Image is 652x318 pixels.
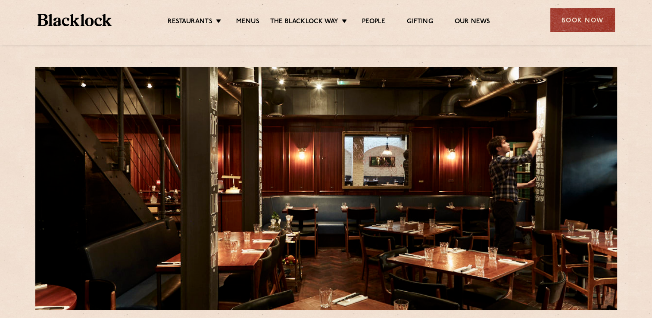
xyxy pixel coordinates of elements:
div: Book Now [550,8,615,32]
a: Menus [236,18,259,27]
a: The Blacklock Way [270,18,338,27]
a: Restaurants [168,18,212,27]
img: BL_Textured_Logo-footer-cropped.svg [37,14,112,26]
a: Our News [455,18,490,27]
a: People [362,18,385,27]
a: Gifting [407,18,433,27]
